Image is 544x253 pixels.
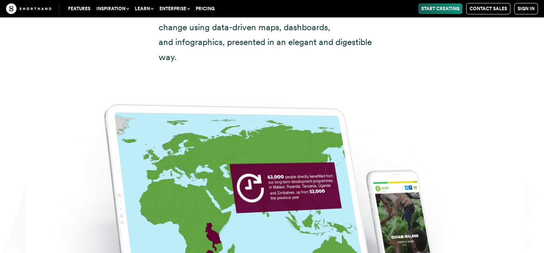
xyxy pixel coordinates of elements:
[65,3,93,14] a: Features
[466,3,510,14] a: Contact Sales
[514,3,538,14] a: Sign in
[93,3,132,14] button: Inspiration
[132,3,156,14] button: Learn
[193,3,218,14] a: Pricing
[6,3,51,14] img: The Craft
[156,3,193,14] button: Enterprise
[418,3,462,14] a: Start Creating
